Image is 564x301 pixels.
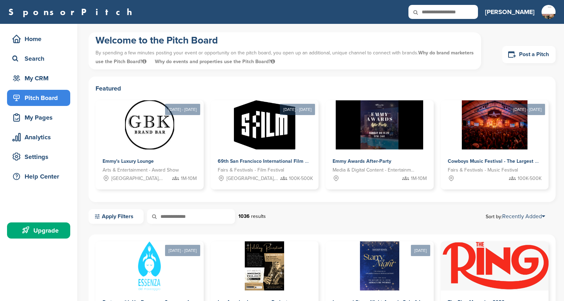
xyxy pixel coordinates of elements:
[411,175,427,182] span: 1M-10M
[165,104,200,115] div: [DATE] - [DATE]
[518,175,542,182] span: 100K-500K
[138,241,161,290] img: Sponsorpitch &
[11,111,70,124] div: My Pages
[333,158,391,164] span: Emmy Awards After-Party
[11,170,70,183] div: Help Center
[7,129,70,145] a: Analytics
[96,89,204,189] a: [DATE] - [DATE] Sponsorpitch & Emmy's Luxury Lounge Arts & Entertainment - Award Show [GEOGRAPHIC...
[88,209,144,224] a: Apply Filters
[245,241,284,290] img: Sponsorpitch &
[448,166,518,174] span: Fairs & Festivals - Music Festival
[155,59,275,65] span: Why do events and properties use the Pitch Board?
[289,175,313,182] span: 100K-500K
[510,104,545,115] div: [DATE] - [DATE]
[227,175,279,182] span: [GEOGRAPHIC_DATA], [GEOGRAPHIC_DATA]
[11,131,70,143] div: Analytics
[11,52,70,65] div: Search
[7,31,70,47] a: Home
[502,46,556,63] a: Post a Pitch
[502,213,545,220] a: Recently Added
[96,47,474,68] p: By spending a few minutes posting your event or opportunity on the pitch board, you open up an ad...
[326,100,434,189] a: Sponsorpitch & Emmy Awards After-Party Media & Digital Content - Entertainment 1M-10M
[125,100,174,149] img: Sponsorpitch &
[7,222,70,239] a: Upgrade
[462,100,527,149] img: Sponsorpitch &
[336,100,423,149] img: Sponsorpitch &
[7,149,70,165] a: Settings
[181,175,197,182] span: 1M-10M
[7,109,70,126] a: My Pages
[441,241,551,290] img: Sponsorpitch &
[542,5,558,40] img: 03e75a6d f70e 4362 966a 85d7967323c0
[111,175,164,182] span: [GEOGRAPHIC_DATA], [GEOGRAPHIC_DATA]
[238,213,250,219] strong: 1036
[11,33,70,45] div: Home
[485,7,535,17] h3: [PERSON_NAME]
[165,245,200,256] div: [DATE] - [DATE]
[333,166,416,174] span: Media & Digital Content - Entertainment
[7,51,70,67] a: Search
[103,166,179,174] span: Arts & Entertainment - Award Show
[7,70,70,86] a: My CRM
[211,89,319,189] a: [DATE] - [DATE] Sponsorpitch & 69th San Francisco International Film Festival Fairs & Festivals -...
[485,4,535,20] a: [PERSON_NAME]
[8,7,137,16] a: SponsorPitch
[218,158,323,164] span: 69th San Francisco International Film Festival
[411,245,430,256] div: [DATE]
[280,104,315,115] div: [DATE] - [DATE]
[96,34,474,47] h1: Welcome to the Pitch Board
[11,224,70,237] div: Upgrade
[234,100,295,149] img: Sponsorpitch &
[96,83,549,93] h2: Featured
[7,90,70,106] a: Pitch Board
[360,241,399,290] img: Sponsorpitch &
[11,92,70,104] div: Pitch Board
[11,150,70,163] div: Settings
[103,158,154,164] span: Emmy's Luxury Lounge
[486,214,545,219] span: Sort by:
[11,72,70,85] div: My CRM
[218,166,284,174] span: Fairs & Festivals - Film Festival
[441,89,549,189] a: [DATE] - [DATE] Sponsorpitch & Cowboys Music Festival - The Largest 11 Day Music Festival in [GEO...
[251,213,266,219] span: results
[7,168,70,185] a: Help Center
